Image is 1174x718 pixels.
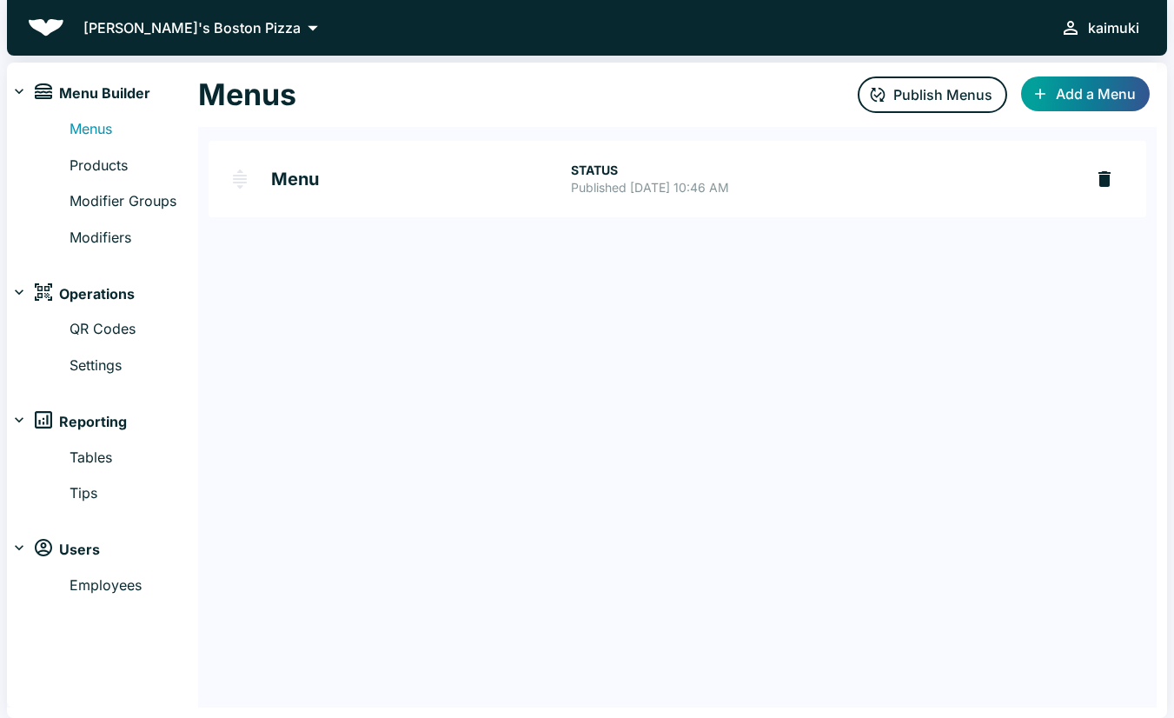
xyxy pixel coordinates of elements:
[1088,16,1139,40] div: kaimuki
[28,19,64,37] img: Beluga
[35,283,52,301] img: operations
[59,411,127,434] span: Reporting
[35,411,52,429] img: reports
[35,83,52,99] img: menu
[209,141,1146,217] div: Menu
[1021,76,1150,111] button: Add a Menu
[35,539,52,556] img: users
[78,15,330,41] button: [PERSON_NAME]'s Boston Pizza
[83,17,301,38] p: [PERSON_NAME]'s Boston Pizza
[7,405,198,440] div: reportsReporting
[271,170,571,188] h2: Menu
[7,276,198,311] div: operationsOperations
[59,283,135,306] span: Operations
[70,482,198,505] a: Tips
[198,76,296,113] h1: Menus
[70,118,198,141] a: Menus
[571,179,1070,196] p: Published [DATE] 10:46 AM
[70,447,198,469] a: Tables
[571,162,1070,179] p: STATUS
[7,533,198,568] div: usersUsers
[70,575,198,597] a: Employees
[229,169,250,189] img: drag-handle.svg
[209,141,1084,217] a: MenuSTATUSPublished [DATE] 10:46 AM
[70,318,198,341] a: QR Codes
[59,539,100,562] span: Users
[70,355,198,377] a: Settings
[858,76,1007,113] button: Publish Menus
[7,76,198,111] div: menuMenu Builder
[70,155,198,177] a: Products
[70,190,198,213] a: Modifier Groups
[1084,158,1125,200] button: delete Menu
[1053,10,1146,45] button: kaimuki
[59,83,150,105] span: Menu Builder
[70,227,198,249] a: Modifiers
